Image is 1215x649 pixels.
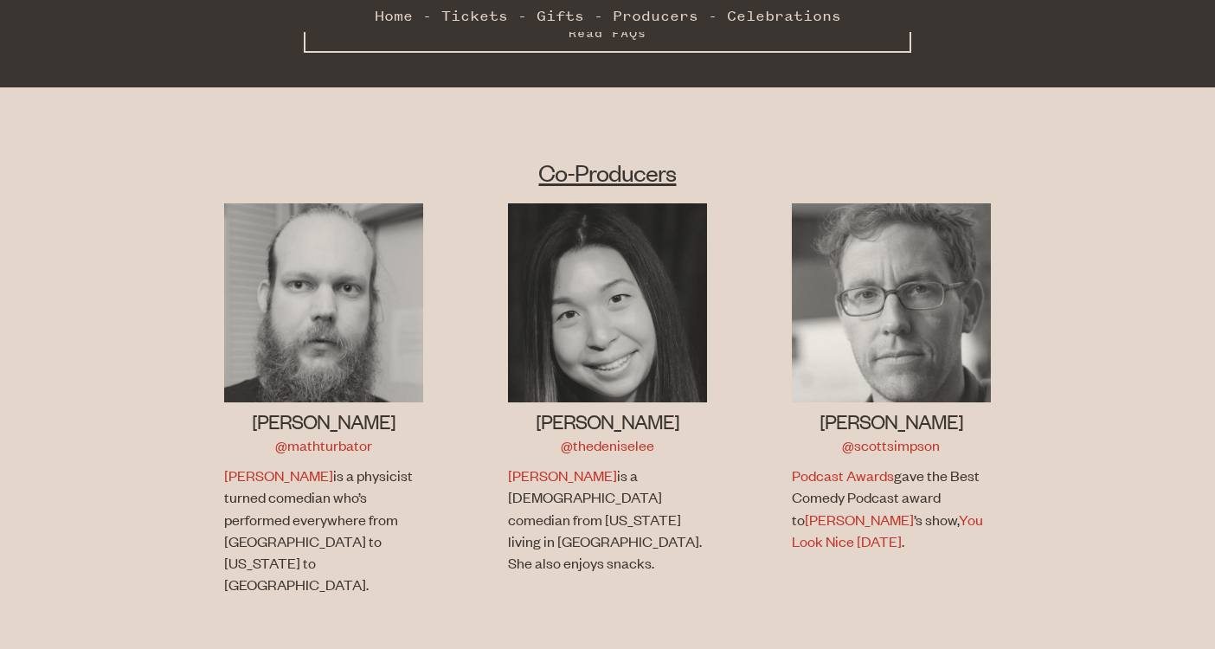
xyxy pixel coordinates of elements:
[224,408,423,434] h3: [PERSON_NAME]
[304,14,911,53] button: Read FAQs
[561,435,654,454] a: @thedeniselee
[183,157,1033,188] h2: Co-Producers
[224,203,423,402] img: Jon Allen
[508,465,703,574] p: is a [DEMOGRAPHIC_DATA] comedian from [US_STATE] living in [GEOGRAPHIC_DATA]. She also enjoys sna...
[508,203,707,402] img: Denise Lee
[792,408,991,434] h3: [PERSON_NAME]
[569,26,646,41] span: Read FAQs
[224,466,333,485] a: [PERSON_NAME]
[842,435,940,454] a: @scottsimpson
[275,435,372,454] a: @mathturbator
[805,510,914,529] a: [PERSON_NAME]
[508,408,707,434] h3: [PERSON_NAME]
[792,465,987,552] p: gave the Best Comedy Podcast award to ’s show, .
[792,466,894,485] a: Podcast Awards
[508,466,617,485] a: [PERSON_NAME]
[792,510,983,550] a: You Look Nice [DATE]
[792,203,991,402] img: Scott Simpson
[224,465,419,595] p: is a physicist turned comedian who’s performed everywhere from [GEOGRAPHIC_DATA] to [US_STATE] to...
